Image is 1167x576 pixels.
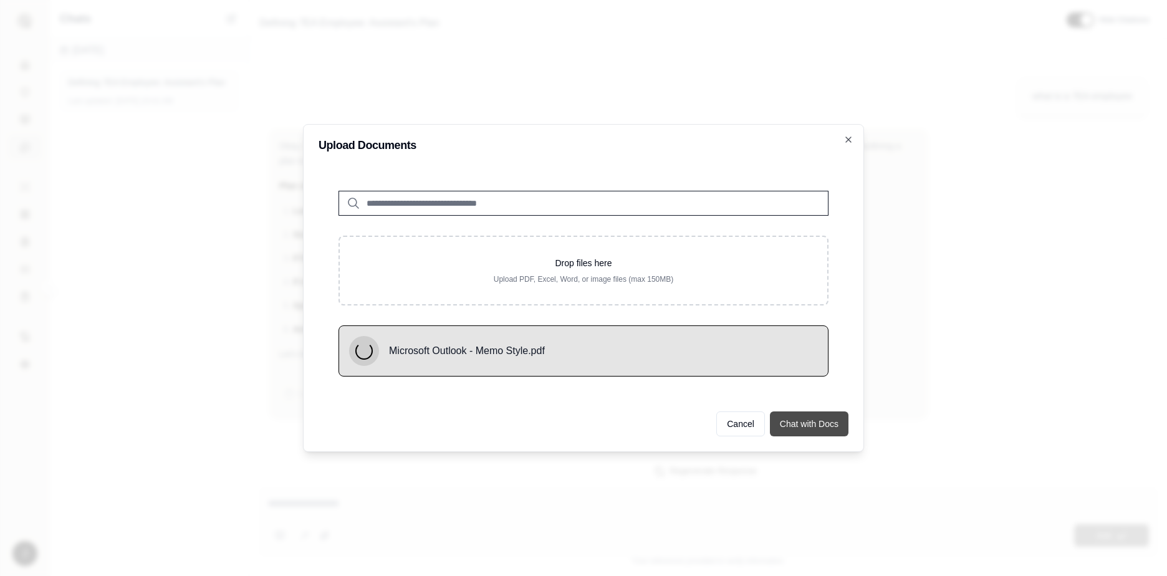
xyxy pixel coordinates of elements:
span: Microsoft Outlook - Memo Style.pdf [389,343,545,358]
p: Drop files here [360,257,807,269]
p: Upload PDF, Excel, Word, or image files (max 150MB) [360,274,807,284]
button: Cancel [716,411,765,436]
h2: Upload Documents [319,140,848,151]
button: Chat with Docs [770,411,848,436]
